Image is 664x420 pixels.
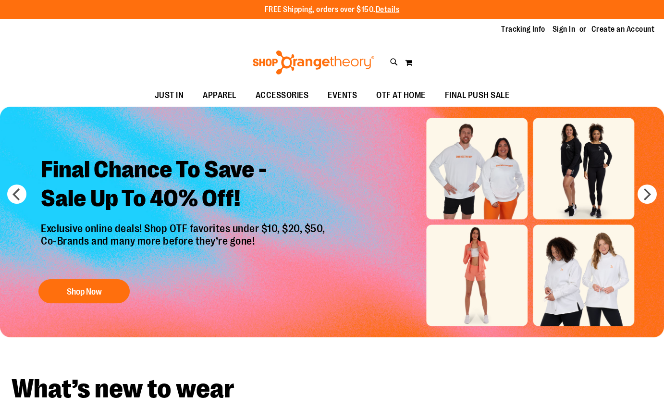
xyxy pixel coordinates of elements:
a: EVENTS [318,85,367,107]
span: JUST IN [155,85,184,106]
span: APPAREL [203,85,236,106]
span: EVENTS [328,85,357,106]
h2: Final Chance To Save - Sale Up To 40% Off! [34,148,335,222]
span: OTF AT HOME [376,85,426,106]
a: Details [376,5,400,14]
span: ACCESSORIES [256,85,309,106]
button: next [638,185,657,204]
a: FINAL PUSH SALE [435,85,519,107]
p: Exclusive online deals! Shop OTF favorites under $10, $20, $50, Co-Brands and many more before th... [34,222,335,270]
button: Shop Now [38,279,130,303]
a: Tracking Info [501,24,545,35]
a: Create an Account [591,24,655,35]
span: FINAL PUSH SALE [445,85,510,106]
a: JUST IN [145,85,194,107]
a: Final Chance To Save -Sale Up To 40% Off! Exclusive online deals! Shop OTF favorites under $10, $... [34,148,335,308]
img: Shop Orangetheory [251,50,376,74]
h2: What’s new to wear [12,376,652,402]
button: prev [7,185,26,204]
a: OTF AT HOME [367,85,435,107]
a: APPAREL [193,85,246,107]
a: ACCESSORIES [246,85,319,107]
p: FREE Shipping, orders over $150. [265,4,400,15]
a: Sign In [553,24,576,35]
